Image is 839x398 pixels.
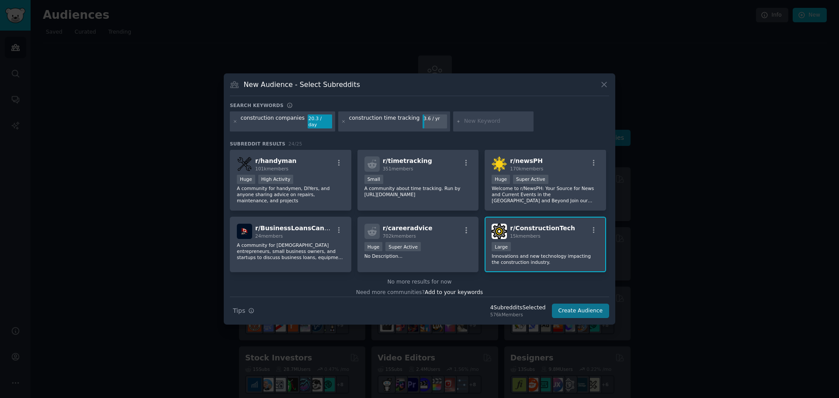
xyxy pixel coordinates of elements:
[492,253,599,265] p: Innovations and new technology impacting the construction industry.
[510,233,540,239] span: 15k members
[492,175,510,184] div: Huge
[255,225,337,232] span: r/ BusinessLoansCanada
[230,102,284,108] h3: Search keywords
[349,114,420,128] div: construction time tracking
[364,242,383,251] div: Huge
[364,175,383,184] div: Small
[492,242,511,251] div: Large
[237,242,344,260] p: A community for [DEMOGRAPHIC_DATA] entrepreneurs, small business owners, and startups to discuss ...
[383,233,416,239] span: 702k members
[230,303,257,318] button: Tips
[492,156,507,172] img: newsPH
[492,185,599,204] p: Welcome to r/NewsPH: Your Source for News and Current Events in the [GEOGRAPHIC_DATA] and Beyond ...
[258,175,294,184] div: High Activity
[237,224,252,239] img: BusinessLoansCanada
[490,311,546,318] div: 576k Members
[241,114,305,128] div: construction companies
[288,141,302,146] span: 24 / 25
[230,278,609,286] div: No more results for now
[364,185,472,197] p: A community about time tracking. Run by [URL][DOMAIN_NAME]
[510,157,543,164] span: r/ newsPH
[492,224,507,239] img: ConstructionTech
[237,185,344,204] p: A community for handymen, DIYers, and anyone sharing advice on repairs, maintenance, and projects
[364,253,472,259] p: No Description...
[513,175,548,184] div: Super Active
[423,114,447,122] div: 3.6 / yr
[385,242,421,251] div: Super Active
[244,80,360,89] h3: New Audience - Select Subreddits
[255,233,283,239] span: 24 members
[552,304,610,318] button: Create Audience
[233,306,245,315] span: Tips
[383,166,413,171] span: 351 members
[230,286,609,297] div: Need more communities?
[255,157,297,164] span: r/ handyman
[237,175,255,184] div: Huge
[490,304,546,312] div: 4 Subreddit s Selected
[383,225,433,232] span: r/ careeradvice
[383,157,432,164] span: r/ timetracking
[510,225,575,232] span: r/ ConstructionTech
[255,166,288,171] span: 101k members
[425,289,483,295] span: Add to your keywords
[510,166,543,171] span: 170k members
[464,118,530,125] input: New Keyword
[230,141,285,147] span: Subreddit Results
[237,156,252,172] img: handyman
[308,114,332,128] div: 20.3 / day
